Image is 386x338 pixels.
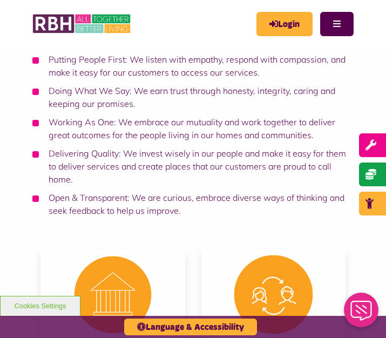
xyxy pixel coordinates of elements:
iframe: Netcall Web Assistant for live chat [337,289,386,338]
li: Putting People First: We listen with empathy, respond with compassion, and make it easy for our c... [32,53,354,79]
li: Working As One: We embrace our mutuality and work together to deliver great outcomes for the peop... [32,116,354,141]
img: RBH [32,11,132,37]
button: Language & Accessibility [124,319,257,335]
li: Delivering Quality: We invest wisely in our people and make it easy for them to deliver services ... [32,147,354,186]
button: Navigation [320,12,354,36]
li: Open & Transparent: We are curious, embrace diverse ways of thinking and seek feedback to help us... [32,191,354,217]
a: MyRBH [256,12,313,36]
li: Doing What We Say: We earn trust through honesty, integrity, caring and keeping our promises. [32,84,354,110]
